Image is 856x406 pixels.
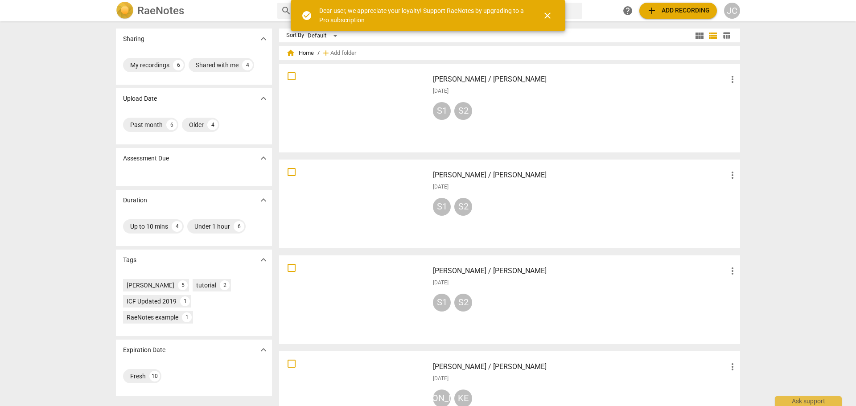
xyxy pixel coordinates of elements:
h3: Kevin J / John C [433,361,727,372]
span: add [646,5,657,16]
div: Older [189,120,204,129]
span: expand_more [258,153,269,164]
button: Show more [257,343,270,357]
div: Ask support [775,396,842,406]
span: more_vert [727,170,738,180]
div: Default [308,29,341,43]
a: Help [620,3,636,19]
button: Table view [720,29,733,42]
button: JC [724,3,740,19]
span: view_module [694,30,705,41]
span: [DATE] [433,279,449,287]
a: LogoRaeNotes [116,2,270,20]
div: Shared with me [196,61,239,70]
div: Sort By [286,32,304,39]
div: 4 [242,60,253,70]
h3: Gary / John [433,170,727,180]
div: [PERSON_NAME] [127,281,174,290]
div: S2 [454,198,472,216]
h2: RaeNotes [137,4,184,17]
span: more_vert [727,361,738,372]
span: [DATE] [433,87,449,95]
div: 4 [172,221,182,232]
span: view_list [708,30,718,41]
div: My recordings [130,61,169,70]
div: Dear user, we appreciate your loyalty! Support RaeNotes by upgrading to a [319,6,526,25]
button: Tile view [693,29,706,42]
button: Upload [639,3,717,19]
span: [DATE] [433,375,449,382]
p: Expiration Date [123,345,165,355]
div: 6 [234,221,244,232]
div: ICF Updated 2019 [127,297,177,306]
div: 10 [149,371,160,381]
p: Sharing [123,34,144,44]
button: Show more [257,152,270,165]
button: Show more [257,92,270,105]
span: [DATE] [433,183,449,191]
div: 1 [180,296,190,306]
span: / [317,50,320,57]
span: expand_more [258,344,269,355]
div: RaeNotes example [127,313,178,322]
div: S2 [454,102,472,120]
a: [PERSON_NAME] / [PERSON_NAME][DATE]S1S2 [282,67,737,149]
p: Assessment Due [123,154,169,163]
button: Show more [257,253,270,267]
div: Past month [130,120,163,129]
div: S1 [433,294,451,312]
p: Duration [123,196,147,205]
button: Show more [257,193,270,207]
span: more_vert [727,74,738,85]
a: [PERSON_NAME] / [PERSON_NAME][DATE]S1S2 [282,163,737,245]
h3: Kristen M / John C [433,74,727,85]
div: 5 [178,280,188,290]
span: expand_more [258,195,269,205]
button: List view [706,29,720,42]
span: more_vert [727,266,738,276]
div: 4 [207,119,218,130]
a: Pro subscription [319,16,365,24]
button: Close [537,5,558,26]
div: 6 [173,60,184,70]
span: Add recording [646,5,710,16]
div: S2 [454,294,472,312]
span: help [622,5,633,16]
span: expand_more [258,93,269,104]
span: expand_more [258,254,269,265]
span: close [542,10,553,21]
span: check_circle [301,10,312,21]
img: Logo [116,2,134,20]
span: home [286,49,295,57]
div: 6 [166,119,177,130]
button: Show more [257,32,270,45]
div: S1 [433,102,451,120]
span: Add folder [330,50,356,57]
div: 1 [182,312,192,322]
span: search [281,5,292,16]
span: table_chart [722,31,731,40]
h3: Kevin J / John C [433,266,727,276]
p: Tags [123,255,136,265]
a: [PERSON_NAME] / [PERSON_NAME][DATE]S1S2 [282,258,737,341]
div: Fresh [130,372,146,381]
p: Upload Date [123,94,157,103]
span: add [321,49,330,57]
div: tutorial [196,281,216,290]
span: expand_more [258,33,269,44]
div: 2 [220,280,230,290]
div: S1 [433,198,451,216]
div: Up to 10 mins [130,222,168,231]
span: Home [286,49,314,57]
div: Under 1 hour [194,222,230,231]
